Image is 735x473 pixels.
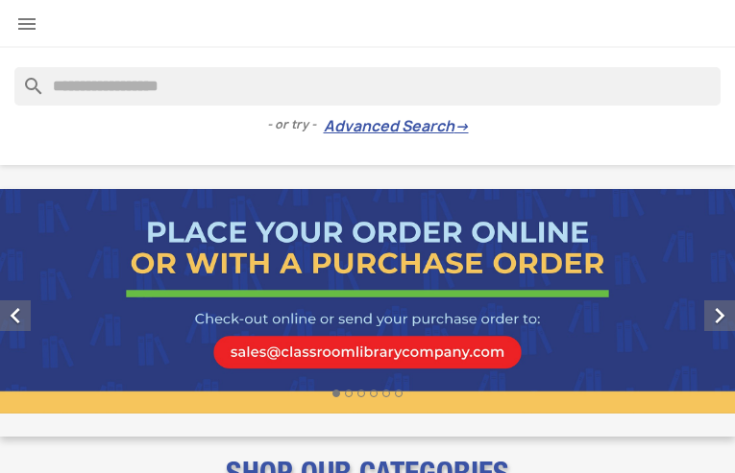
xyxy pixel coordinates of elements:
span: - or try - [267,115,324,134]
span: → [454,117,469,136]
i:  [704,300,735,331]
a: Advanced Search→ [324,117,469,136]
i: search [14,67,37,90]
i:  [15,12,38,35]
input: Search [14,67,721,106]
